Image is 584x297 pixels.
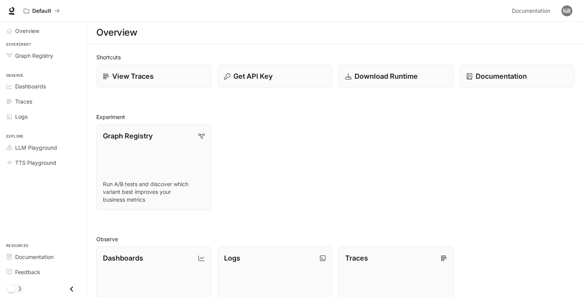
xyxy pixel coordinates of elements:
a: TTS Playground [3,156,83,169]
a: Logs [3,110,83,123]
p: Default [32,8,51,14]
img: User avatar [561,5,572,16]
span: LLM Playground [15,143,57,152]
button: Get API Key [217,64,332,88]
span: Graph Registry [15,52,53,60]
button: All workspaces [20,3,63,19]
h2: Observe [96,235,575,243]
h2: Shortcuts [96,53,575,61]
p: Download Runtime [355,71,418,81]
p: Traces [345,253,368,263]
p: Documentation [476,71,527,81]
a: Download Runtime [339,64,454,88]
span: Documentation [15,253,54,261]
span: Logs [15,112,28,121]
p: Logs [224,253,240,263]
button: Close drawer [63,281,80,297]
a: Documentation [3,250,83,264]
p: Dashboards [103,253,143,263]
a: Graph Registry [3,49,83,62]
p: Get API Key [233,71,273,81]
a: Documentation [460,64,575,88]
span: Traces [15,97,32,105]
a: View Traces [96,64,211,88]
span: TTS Playground [15,159,56,167]
a: Overview [3,24,83,38]
p: View Traces [112,71,154,81]
p: Run A/B tests and discover which variant best improves your business metrics [103,180,205,204]
p: Graph Registry [103,131,153,141]
span: Dashboards [15,82,46,90]
span: Dark mode toggle [7,284,15,293]
span: Documentation [512,6,550,16]
a: Graph RegistryRun A/B tests and discover which variant best improves your business metrics [96,124,211,210]
a: Feedback [3,265,83,279]
a: Traces [3,95,83,108]
button: User avatar [559,3,575,19]
h2: Experiment [96,113,575,121]
h1: Overview [96,25,137,40]
a: Dashboards [3,79,83,93]
a: Documentation [509,3,556,19]
span: Feedback [15,268,40,276]
span: Overview [15,27,39,35]
a: LLM Playground [3,141,83,154]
